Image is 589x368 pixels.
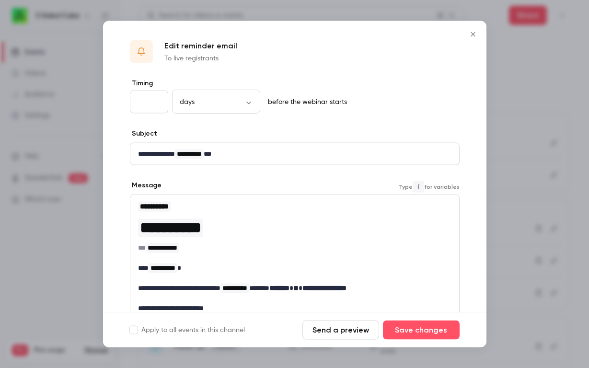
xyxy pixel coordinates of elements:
[383,321,460,340] button: Save changes
[463,25,483,44] button: Close
[130,129,157,138] label: Subject
[413,181,424,192] code: {
[264,97,347,107] p: before the webinar starts
[130,143,459,165] div: editor
[164,54,237,63] p: To live registrants
[164,40,237,52] p: Edit reminder email
[130,181,162,190] label: Message
[130,79,460,88] label: Timing
[172,97,260,106] div: days
[399,181,460,192] span: Type for variables
[302,321,379,340] button: Send a preview
[130,325,245,335] label: Apply to all events in this channel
